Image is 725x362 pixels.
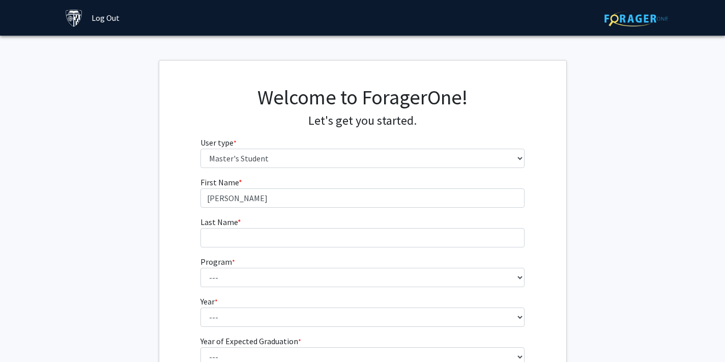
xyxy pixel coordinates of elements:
[200,114,525,128] h4: Let's get you started.
[200,335,301,347] label: Year of Expected Graduation
[200,295,218,308] label: Year
[8,316,43,354] iframe: Chat
[200,177,239,187] span: First Name
[65,9,83,27] img: Johns Hopkins University Logo
[200,217,238,227] span: Last Name
[200,136,237,149] label: User type
[200,85,525,109] h1: Welcome to ForagerOne!
[604,11,668,26] img: ForagerOne Logo
[200,256,235,268] label: Program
